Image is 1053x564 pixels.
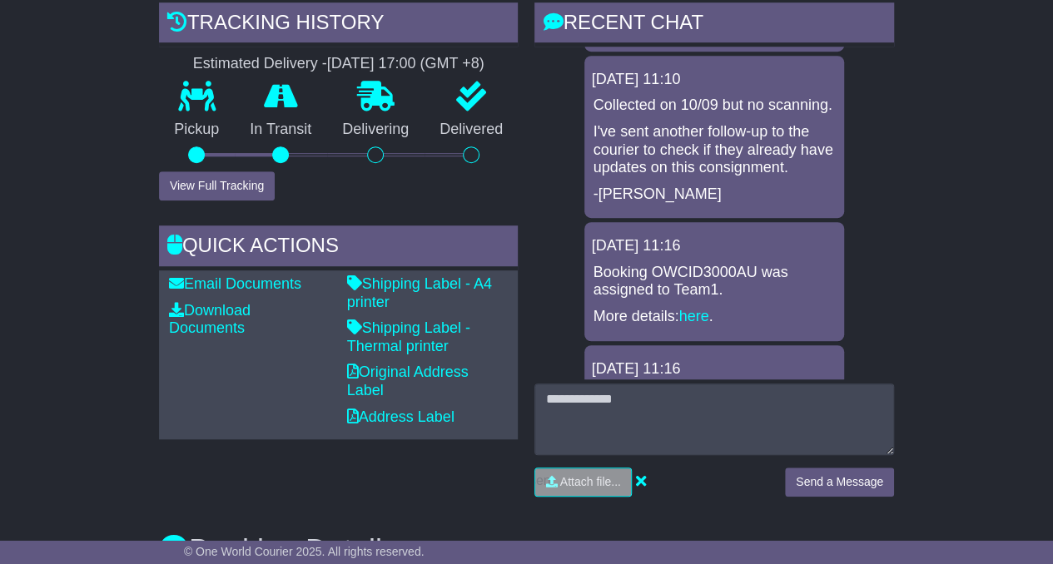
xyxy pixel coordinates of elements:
a: Email Documents [169,275,301,292]
div: Tracking history [159,2,519,47]
a: Shipping Label - Thermal printer [347,319,470,354]
div: Estimated Delivery - [159,55,519,73]
p: Booking OWCID3000AU was assigned to Team1. [593,264,836,299]
a: Address Label [347,408,454,425]
a: Download Documents [169,302,251,337]
button: Send a Message [785,468,894,497]
div: [DATE] 11:16 [591,237,837,255]
p: In Transit [235,121,327,139]
p: Pickup [159,121,235,139]
div: [DATE] 11:10 [591,71,837,89]
a: here [679,308,709,324]
p: Collected on 10/09 but no scanning. [593,96,836,115]
div: [DATE] 11:16 [591,360,837,378]
p: -[PERSON_NAME] [593,186,836,204]
p: I've sent another follow-up to the courier to check if they already have updates on this consignm... [593,123,836,177]
a: Original Address Label [347,364,469,398]
p: More details: . [593,308,836,326]
div: RECENT CHAT [534,2,894,47]
button: View Full Tracking [159,171,275,200]
span: © One World Courier 2025. All rights reserved. [184,545,425,558]
div: [DATE] 17:00 (GMT +8) [327,55,484,73]
p: Delivering [327,121,425,139]
a: Shipping Label - A4 printer [347,275,492,310]
p: Delivered [425,121,519,139]
div: Quick Actions [159,225,519,270]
